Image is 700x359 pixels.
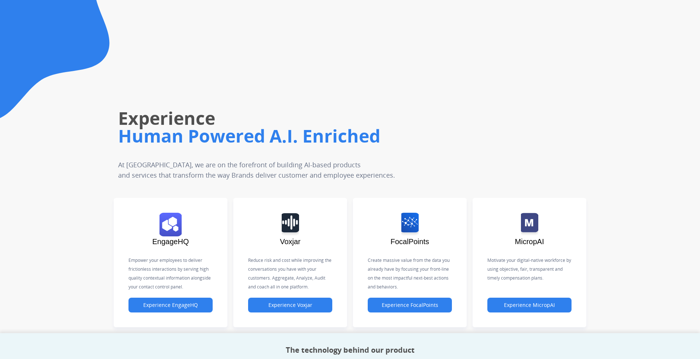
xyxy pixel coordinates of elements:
[280,237,301,246] span: Voxjar
[286,345,415,355] h2: The technology behind our product
[248,256,332,291] p: Reduce risk and cost while improving the conversations you have with your customers. Aggregate, A...
[118,124,494,148] h1: Human Powered A.I. Enriched
[521,213,538,236] img: logo
[282,213,299,236] img: logo
[248,302,332,308] a: Experience Voxjar
[248,298,332,312] button: Experience Voxjar
[128,302,213,308] a: Experience EngageHQ
[118,160,447,180] p: At [GEOGRAPHIC_DATA], we are on the forefront of building AI-based products and services that tra...
[487,302,572,308] a: Experience MicropAI
[391,237,429,246] span: FocalPoints
[487,256,572,283] p: Motivate your digital-native workforce by using objective, fair, transparent and timely compensat...
[368,256,452,291] p: Create massive value from the data you already have by focusing your front-line on the most impac...
[128,256,213,291] p: Empower your employees to deliver frictionless interactions by serving high quality contextual in...
[401,213,419,236] img: logo
[368,298,452,312] button: Experience FocalPoints
[515,237,544,246] span: MicropAI
[368,302,452,308] a: Experience FocalPoints
[118,106,494,130] h1: Experience
[128,298,213,312] button: Experience EngageHQ
[159,213,182,236] img: logo
[152,237,189,246] span: EngageHQ
[487,298,572,312] button: Experience MicropAI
